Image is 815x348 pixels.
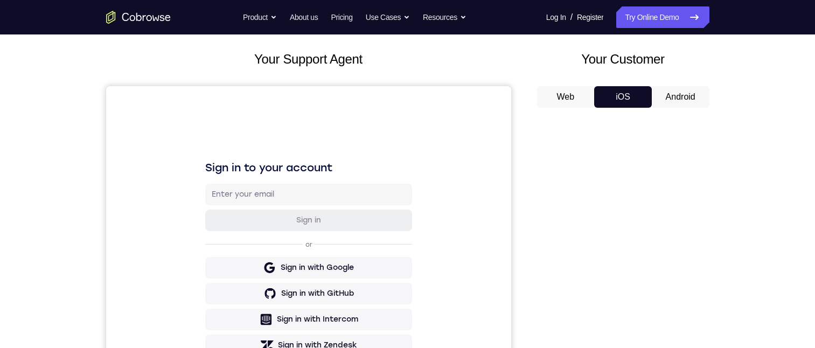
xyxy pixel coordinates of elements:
button: iOS [594,86,652,108]
a: Try Online Demo [616,6,709,28]
button: Product [243,6,277,28]
div: Sign in with GitHub [175,202,248,213]
a: Log In [546,6,566,28]
p: or [197,154,208,163]
p: Don't have an account? [99,279,306,287]
button: Use Cases [366,6,410,28]
button: Sign in with Intercom [99,222,306,244]
button: Sign in with Google [99,171,306,192]
h2: Your Customer [537,50,709,69]
h2: Your Support Agent [106,50,511,69]
a: Pricing [331,6,352,28]
span: / [570,11,573,24]
button: Android [652,86,709,108]
button: Sign in with GitHub [99,197,306,218]
a: About us [290,6,318,28]
a: Register [577,6,603,28]
a: Create a new account [182,279,259,287]
div: Sign in with Zendesk [172,254,251,265]
div: Sign in with Intercom [171,228,252,239]
button: Sign in with Zendesk [99,248,306,270]
button: Resources [423,6,466,28]
button: Web [537,86,595,108]
div: Sign in with Google [175,176,248,187]
a: Go to the home page [106,11,171,24]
